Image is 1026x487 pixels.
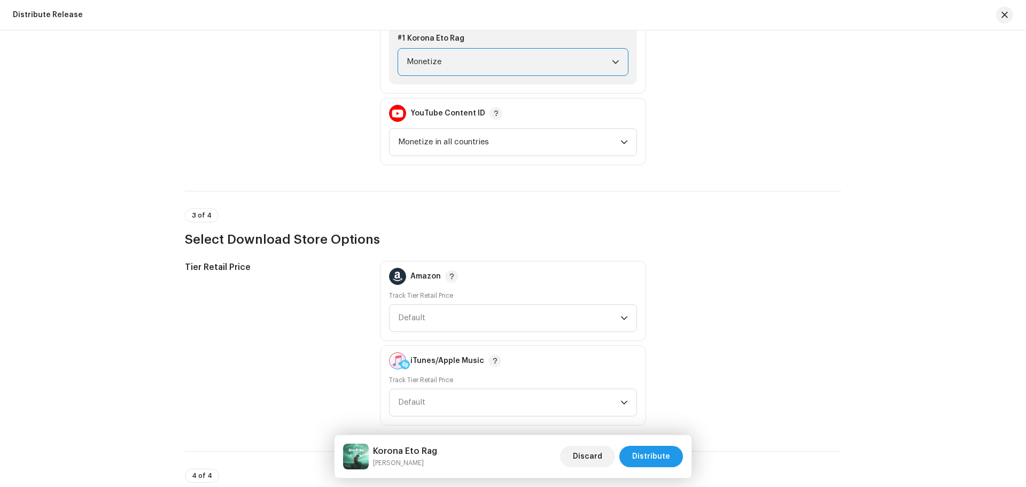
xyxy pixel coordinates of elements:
[373,458,437,468] small: Korona Eto Rag
[560,446,615,467] button: Discard
[410,272,441,281] div: Amazon
[373,445,437,458] h5: Korona Eto Rag
[407,49,612,75] span: Monetize
[398,314,425,322] span: Default
[398,398,425,406] span: Default
[185,231,841,248] h3: Select Download Store Options
[632,446,670,467] span: Distribute
[620,389,628,416] div: dropdown trigger
[573,446,602,467] span: Discard
[389,291,453,300] label: Track Tier Retail Price
[13,11,83,19] div: Distribute Release
[398,389,620,416] span: Default
[192,473,212,479] span: 4 of 4
[620,129,628,156] div: dropdown trigger
[612,49,619,75] div: dropdown trigger
[185,261,363,274] h5: Tier Retail Price
[410,109,485,118] div: YouTube Content ID
[398,129,620,156] span: Monetize in all countries
[343,444,369,469] img: 0429fe38-3f4f-45eb-8427-cb5903b4f97b
[398,33,628,44] div: #1 Korona Eto Rag
[389,376,453,384] label: Track Tier Retail Price
[410,357,484,365] div: iTunes/Apple Music
[192,212,212,219] span: 3 of 4
[620,305,628,331] div: dropdown trigger
[619,446,683,467] button: Distribute
[398,305,620,331] span: Default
